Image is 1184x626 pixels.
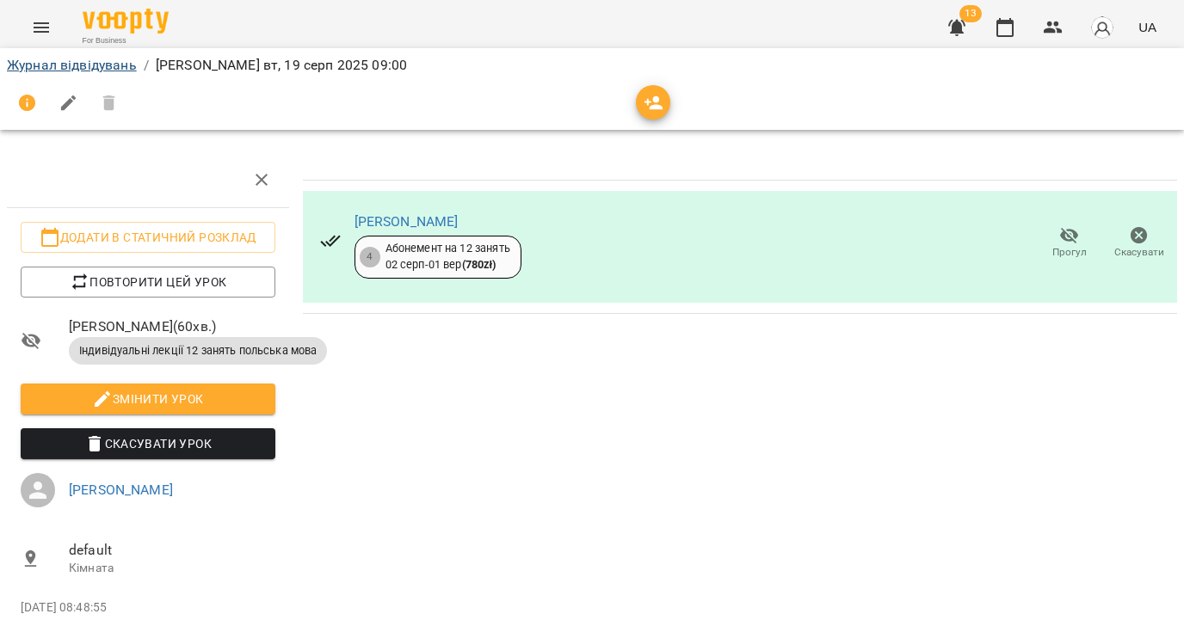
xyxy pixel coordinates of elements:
[959,5,982,22] span: 13
[7,57,137,73] a: Журнал відвідувань
[69,343,327,359] span: Індивідуальні лекції 12 занять польська мова
[34,272,262,292] span: Повторити цей урок
[69,560,275,577] p: Кімната
[69,316,275,337] span: [PERSON_NAME] ( 60 хв. )
[144,55,149,76] li: /
[1132,11,1163,43] button: UA
[69,540,275,561] span: default
[385,241,510,273] div: Абонемент на 12 занять 02 серп - 01 вер
[360,247,380,267] div: 4
[1034,219,1104,267] button: Прогул
[21,267,275,298] button: Повторити цей урок
[1114,245,1164,260] span: Скасувати
[462,258,496,271] b: ( 780 zł )
[355,213,459,230] a: [PERSON_NAME]
[7,55,1177,76] nav: breadcrumb
[34,433,262,454] span: Скасувати Урок
[21,384,275,414] button: Змінити урок
[21,599,275,617] p: [DATE] 08:48:55
[34,227,262,248] span: Додати в статичний розклад
[1138,18,1156,36] span: UA
[1090,15,1114,40] img: avatar_s.png
[21,7,62,48] button: Menu
[21,428,275,459] button: Скасувати Урок
[1052,245,1087,260] span: Прогул
[83,9,169,34] img: Voopty Logo
[21,222,275,253] button: Додати в статичний розклад
[156,55,407,76] p: [PERSON_NAME] вт, 19 серп 2025 09:00
[83,35,169,46] span: For Business
[34,389,262,409] span: Змінити урок
[69,482,173,498] a: [PERSON_NAME]
[1104,219,1174,267] button: Скасувати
